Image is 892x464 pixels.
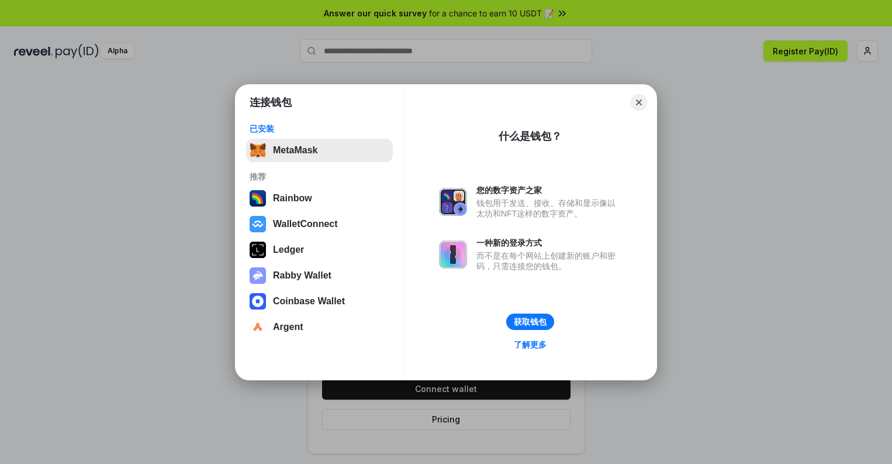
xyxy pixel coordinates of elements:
img: svg+xml,%3Csvg%20xmlns%3D%22http%3A%2F%2Fwww.w3.org%2F2000%2Fsvg%22%20width%3D%2228%22%20height%3... [250,242,266,258]
div: 推荐 [250,171,389,182]
h1: 连接钱包 [250,95,292,109]
div: Rainbow [273,193,312,204]
button: MetaMask [246,139,393,162]
div: Coinbase Wallet [273,296,345,307]
button: Rabby Wallet [246,264,393,287]
div: WalletConnect [273,219,338,229]
div: Ledger [273,245,304,255]
div: 您的数字资产之家 [476,185,621,195]
img: svg+xml,%3Csvg%20width%3D%22120%22%20height%3D%22120%22%20viewBox%3D%220%200%20120%20120%22%20fil... [250,190,266,207]
div: 了解更多 [514,339,547,350]
div: Rabby Wallet [273,270,331,281]
img: svg+xml,%3Csvg%20xmlns%3D%22http%3A%2F%2Fwww.w3.org%2F2000%2Fsvg%22%20fill%3D%22none%22%20viewBox... [439,188,467,216]
div: 获取钱包 [514,317,547,327]
div: 什么是钱包？ [499,129,562,143]
button: Rainbow [246,187,393,210]
button: 获取钱包 [506,314,554,330]
div: Argent [273,322,303,332]
div: 钱包用于发送、接收、存储和显示像以太坊和NFT这样的数字资产。 [476,198,621,219]
button: Close [631,94,647,111]
div: MetaMask [273,145,317,156]
img: svg+xml,%3Csvg%20width%3D%2228%22%20height%3D%2228%22%20viewBox%3D%220%200%2028%2028%22%20fill%3D... [250,216,266,232]
img: svg+xml,%3Csvg%20fill%3D%22none%22%20height%3D%2233%22%20viewBox%3D%220%200%2035%2033%22%20width%... [250,142,266,159]
img: svg+xml,%3Csvg%20xmlns%3D%22http%3A%2F%2Fwww.w3.org%2F2000%2Fsvg%22%20fill%3D%22none%22%20viewBox... [250,267,266,284]
button: Coinbase Wallet [246,290,393,313]
button: WalletConnect [246,212,393,236]
button: Ledger [246,238,393,262]
button: Argent [246,315,393,339]
div: 而不是在每个网站上创建新的账户和密码，只需连接您的钱包。 [476,250,621,271]
a: 了解更多 [507,337,554,352]
img: svg+xml,%3Csvg%20width%3D%2228%22%20height%3D%2228%22%20viewBox%3D%220%200%2028%2028%22%20fill%3D... [250,319,266,335]
img: svg+xml,%3Csvg%20width%3D%2228%22%20height%3D%2228%22%20viewBox%3D%220%200%2028%2028%22%20fill%3D... [250,293,266,310]
img: svg+xml,%3Csvg%20xmlns%3D%22http%3A%2F%2Fwww.w3.org%2F2000%2Fsvg%22%20fill%3D%22none%22%20viewBox... [439,240,467,269]
div: 已安装 [250,123,389,134]
div: 一种新的登录方式 [476,238,621,248]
